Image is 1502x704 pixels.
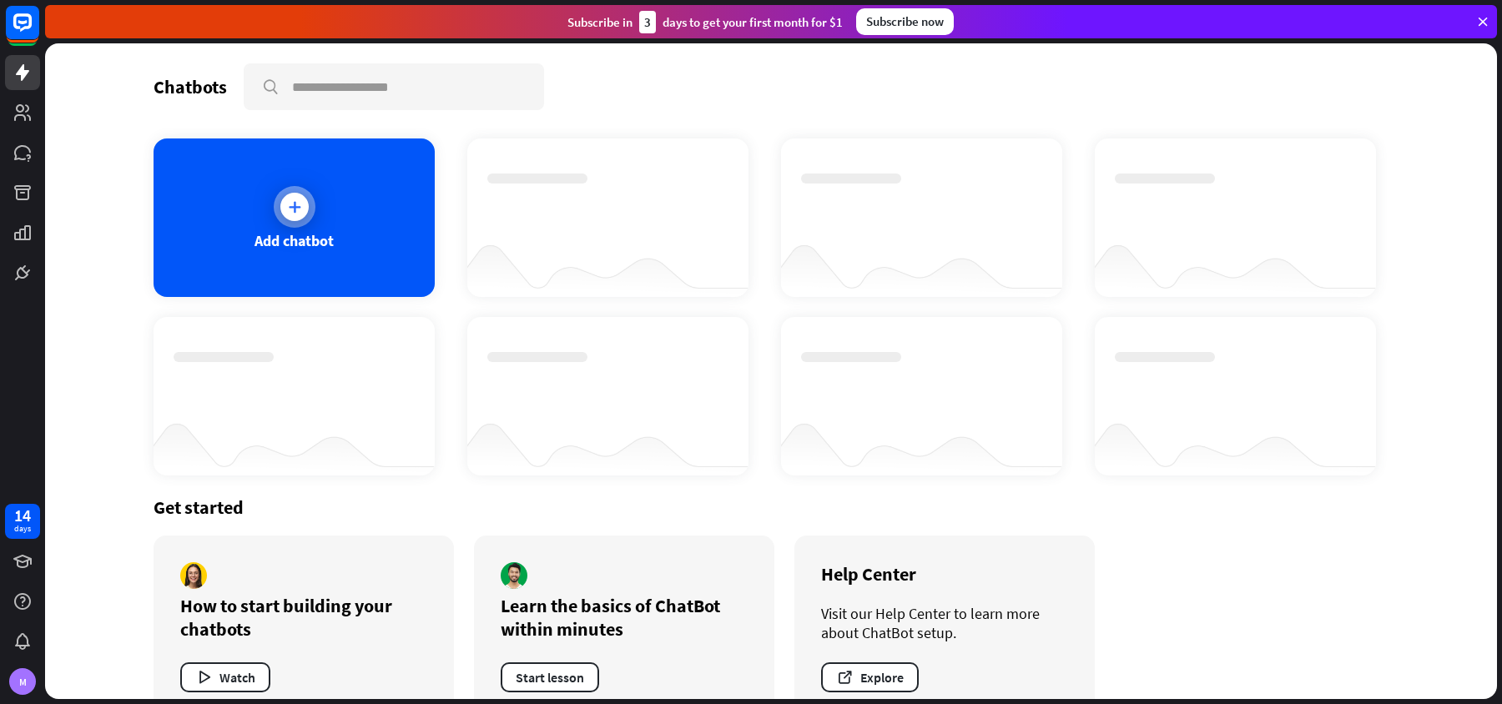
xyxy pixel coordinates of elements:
[821,604,1068,642] div: Visit our Help Center to learn more about ChatBot setup.
[180,562,207,589] img: author
[14,508,31,523] div: 14
[13,7,63,57] button: Open LiveChat chat widget
[180,594,427,641] div: How to start building your chatbots
[639,11,656,33] div: 3
[501,594,748,641] div: Learn the basics of ChatBot within minutes
[5,504,40,539] a: 14 days
[821,662,919,692] button: Explore
[255,231,334,250] div: Add chatbot
[501,662,599,692] button: Start lesson
[501,562,527,589] img: author
[154,495,1389,519] div: Get started
[14,523,31,535] div: days
[821,562,1068,586] div: Help Center
[9,668,36,695] div: M
[154,75,227,98] div: Chatbots
[856,8,954,35] div: Subscribe now
[180,662,270,692] button: Watch
[567,11,843,33] div: Subscribe in days to get your first month for $1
